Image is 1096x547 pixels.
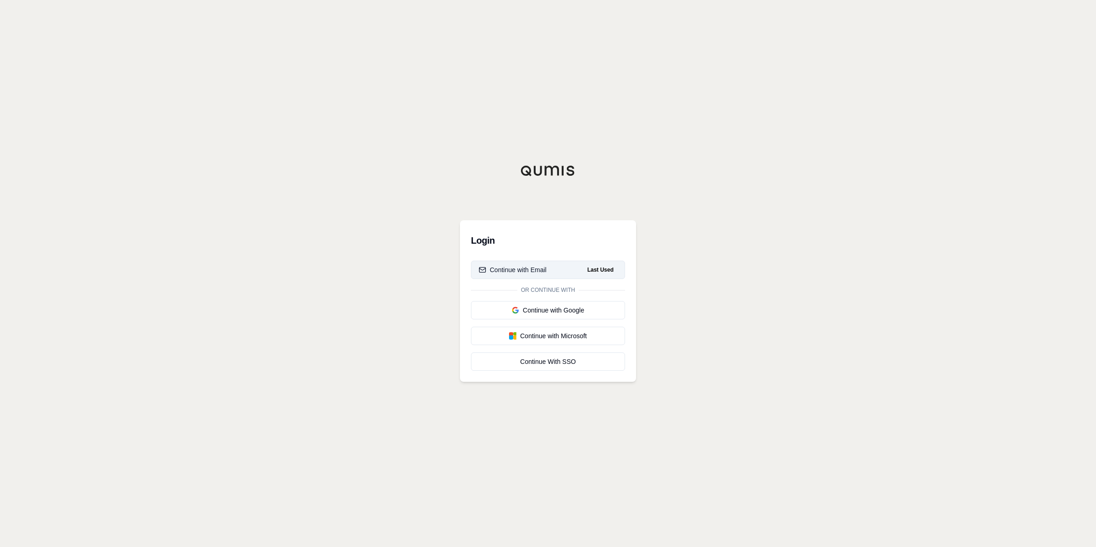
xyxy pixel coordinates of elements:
a: Continue With SSO [471,352,625,371]
button: Continue with EmailLast Used [471,261,625,279]
h3: Login [471,231,625,250]
div: Continue with Email [479,265,547,274]
div: Continue with Microsoft [479,331,617,340]
div: Continue with Google [479,306,617,315]
img: Qumis [520,165,576,176]
span: Last Used [584,264,617,275]
button: Continue with Microsoft [471,327,625,345]
span: Or continue with [517,286,579,294]
button: Continue with Google [471,301,625,319]
div: Continue With SSO [479,357,617,366]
